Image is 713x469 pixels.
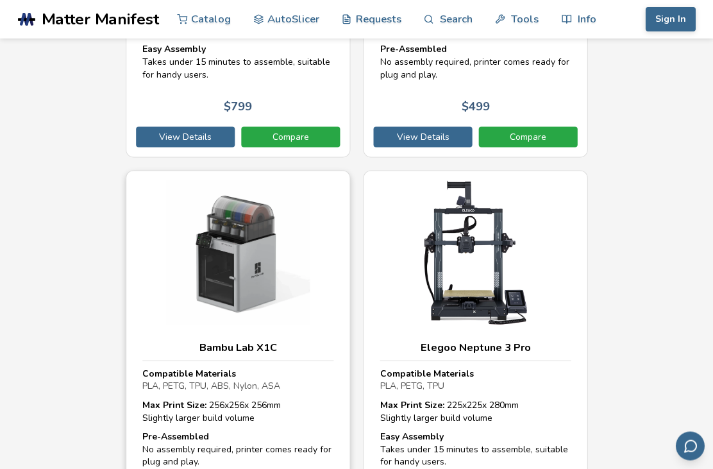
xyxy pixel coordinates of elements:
strong: Compatible Materials [380,367,473,379]
a: Compare [478,126,577,147]
h3: Elegoo Neptune 3 Pro [380,341,571,354]
strong: Pre-Assembled [380,43,446,55]
strong: Easy Assembly [380,430,443,442]
strong: Easy Assembly [142,43,206,55]
strong: Max Print Size: [380,398,444,411]
span: PLA, PETG, TPU, ABS, Nylon, ASA [142,379,280,391]
button: Send feedback via email [675,431,704,460]
div: 256 x 256 x 256 mm Slightly larger build volume [142,398,333,423]
div: No assembly required, printer comes ready for plug and play. [380,43,571,81]
div: Takes under 15 minutes to assemble, suitable for handy users. [142,43,333,81]
div: 225 x 225 x 280 mm Slightly larger build volume [380,398,571,423]
p: $ 799 [224,100,252,114]
a: Compare [241,126,340,147]
div: No assembly required, printer comes ready for plug and play. [142,430,333,468]
a: View Details [373,126,472,147]
a: View Details [136,126,235,147]
div: Takes under 15 minutes to assemble, suitable for handy users. [380,430,571,468]
span: Matter Manifest [42,10,159,28]
strong: Max Print Size: [142,398,206,411]
button: Sign In [645,7,695,31]
strong: Compatible Materials [142,367,236,379]
strong: Pre-Assembled [142,430,209,442]
h3: Bambu Lab X1C [142,341,333,354]
p: $ 499 [461,100,489,114]
span: PLA, PETG, TPU [380,379,444,391]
